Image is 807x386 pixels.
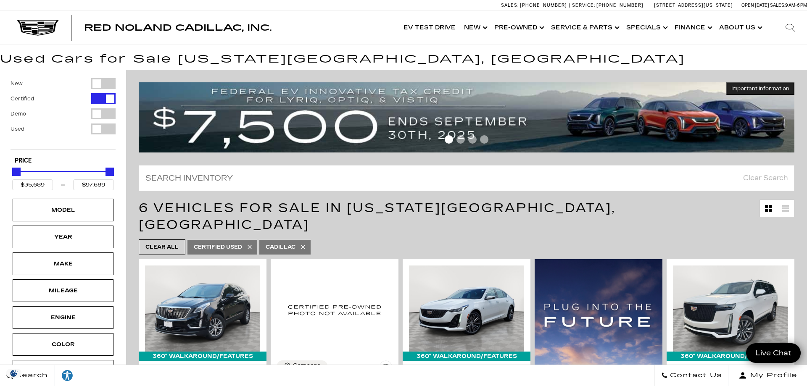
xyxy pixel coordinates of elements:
[13,360,113,383] div: BodystyleBodystyle
[145,242,179,252] span: Clear All
[42,205,84,215] div: Model
[501,3,569,8] a: Sales: [PHONE_NUMBER]
[11,78,116,149] div: Filter by Vehicle Type
[42,286,84,295] div: Mileage
[747,370,797,381] span: My Profile
[12,165,114,190] div: Price
[670,11,715,45] a: Finance
[596,3,643,8] span: [PHONE_NUMBER]
[13,370,48,381] span: Search
[13,226,113,248] div: YearYear
[668,370,722,381] span: Contact Us
[13,333,113,356] div: ColorColor
[403,352,530,361] div: 360° WalkAround/Features
[409,265,524,352] img: 2024 Cadillac CT5 Premium Luxury
[11,95,34,103] label: Certified
[501,3,519,8] span: Sales:
[751,348,796,358] span: Live Chat
[42,340,84,349] div: Color
[42,232,84,242] div: Year
[55,365,80,386] a: Explore your accessibility options
[277,360,327,371] button: Compare Vehicle
[12,168,21,176] div: Minimum Price
[266,242,295,252] span: Cadillac
[293,362,321,370] div: Compare
[654,365,729,386] a: Contact Us
[770,3,785,8] span: Sales:
[4,369,24,378] section: Click to Open Cookie Consent Modal
[547,11,622,45] a: Service & Parts
[490,11,547,45] a: Pre-Owned
[746,343,801,363] a: Live Chat
[4,369,24,378] img: Opt-Out Icon
[760,200,777,217] a: Grid View
[715,11,765,45] a: About Us
[13,306,113,329] div: EngineEngine
[622,11,670,45] a: Specials
[139,200,616,232] span: 6 Vehicles for Sale in [US_STATE][GEOGRAPHIC_DATA], [GEOGRAPHIC_DATA]
[13,199,113,221] div: ModelModel
[572,3,595,8] span: Service:
[139,82,794,152] img: vrp-tax-ending-august-version
[139,352,266,361] div: 360° WalkAround/Features
[673,265,788,352] img: 2024 Cadillac Escalade Sport
[456,135,465,144] span: Go to slide 2
[145,265,260,352] img: 2022 Cadillac XT5 Premium Luxury
[380,360,392,376] button: Save Vehicle
[13,252,113,275] div: MakeMake
[445,135,453,144] span: Go to slide 1
[12,179,53,190] input: Minimum
[729,365,807,386] button: Open user profile menu
[731,85,789,92] span: Important Information
[773,11,807,45] div: Search
[11,110,26,118] label: Demo
[17,20,59,36] img: Cadillac Dark Logo with Cadillac White Text
[11,125,24,133] label: Used
[194,242,242,252] span: Certified Used
[460,11,490,45] a: New
[741,3,769,8] span: Open [DATE]
[480,135,488,144] span: Go to slide 4
[11,79,23,88] label: New
[468,135,477,144] span: Go to slide 3
[42,259,84,268] div: Make
[785,3,807,8] span: 9 AM-6 PM
[84,23,272,33] span: Red Noland Cadillac, Inc.
[73,179,114,190] input: Maximum
[520,3,567,8] span: [PHONE_NUMBER]
[55,369,80,382] div: Explore your accessibility options
[667,352,794,361] div: 360° WalkAround/Features
[654,3,733,8] a: [STREET_ADDRESS][US_STATE]
[84,24,272,32] a: Red Noland Cadillac, Inc.
[726,82,794,95] button: Important Information
[399,11,460,45] a: EV Test Drive
[277,265,392,354] img: 2022 Cadillac XT4 Sport
[42,313,84,322] div: Engine
[569,3,646,8] a: Service: [PHONE_NUMBER]
[15,157,111,165] h5: Price
[139,165,794,191] input: Search Inventory
[13,279,113,302] div: MileageMileage
[105,168,114,176] div: Maximum Price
